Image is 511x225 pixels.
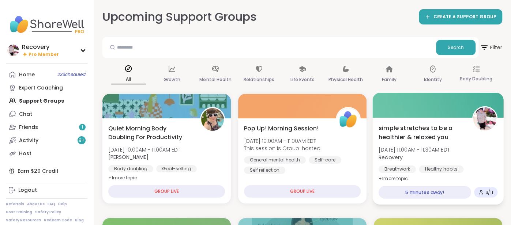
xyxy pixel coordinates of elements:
a: Friends1 [6,121,87,134]
span: Search [448,44,464,51]
img: Recovery [473,107,496,130]
a: Home23Scheduled [6,68,87,81]
span: Pro Member [29,52,59,58]
p: Identity [424,75,442,84]
img: ShareWell [337,108,360,131]
span: This session is Group-hosted [244,145,320,152]
p: Life Events [290,75,314,84]
div: Self reflection [244,167,285,174]
p: Physical Health [328,75,363,84]
div: Recovery [22,43,59,51]
div: Activity [19,137,38,144]
p: Family [382,75,397,84]
a: Logout [6,184,87,197]
div: Expert Coaching [19,84,63,92]
div: Breathwork [379,165,416,173]
span: Pop Up! Morning Session! [244,124,319,133]
b: Recovery [379,153,403,161]
span: [DATE] 10:00AM - 11:00AM EDT [244,137,320,145]
img: Recovery [7,45,19,56]
div: Home [19,71,35,79]
a: Host [6,147,87,160]
a: Safety Resources [6,218,41,223]
h2: Upcoming Support Groups [102,9,257,25]
a: About Us [27,202,45,207]
div: 5 minutes away! [379,186,471,199]
div: GROUP LIVE [108,185,225,198]
a: Blog [75,218,84,223]
a: Redeem Code [44,218,72,223]
div: General mental health [244,156,306,164]
span: 9 + [79,137,85,144]
img: Adrienne_QueenOfTheDawn [201,108,224,131]
div: Body doubling [108,165,153,172]
button: Filter [480,37,502,58]
div: Logout [18,187,37,194]
span: [DATE] 11:00AM - 11:30AM EDT [379,146,450,153]
a: Activity9+ [6,134,87,147]
a: Safety Policy [35,210,61,215]
a: FAQ [48,202,55,207]
span: 3 / 11 [485,189,493,195]
a: Chat [6,107,87,121]
a: CREATE A SUPPORT GROUP [419,9,502,24]
span: Quiet Morning Body Doubling For Productivity [108,124,192,142]
img: ShareWell Nav Logo [6,12,87,37]
a: Expert Coaching [6,81,87,94]
div: Host [19,150,31,157]
div: Self-care [309,156,341,164]
p: Relationships [244,75,274,84]
div: Friends [19,124,38,131]
a: Host Training [6,210,32,215]
span: 1 [82,124,83,130]
div: Goal-setting [156,165,197,172]
p: All [111,75,146,84]
div: Earn $20 Credit [6,164,87,178]
span: CREATE A SUPPORT GROUP [433,14,496,20]
a: Help [58,202,67,207]
p: Growth [164,75,180,84]
div: GROUP LIVE [244,185,361,198]
p: Body Doubling [460,75,492,83]
button: Search [436,40,476,55]
p: Mental Health [199,75,231,84]
span: [DATE] 10:00AM - 11:00AM EDT [108,146,180,153]
div: Healthy habits [419,165,463,173]
span: Filter [480,39,502,56]
div: Chat [19,111,32,118]
span: 23 Scheduled [57,72,86,77]
a: Referrals [6,202,24,207]
b: [PERSON_NAME] [108,153,149,161]
span: simple stretches to be a healthier & relaxed you [379,123,464,141]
